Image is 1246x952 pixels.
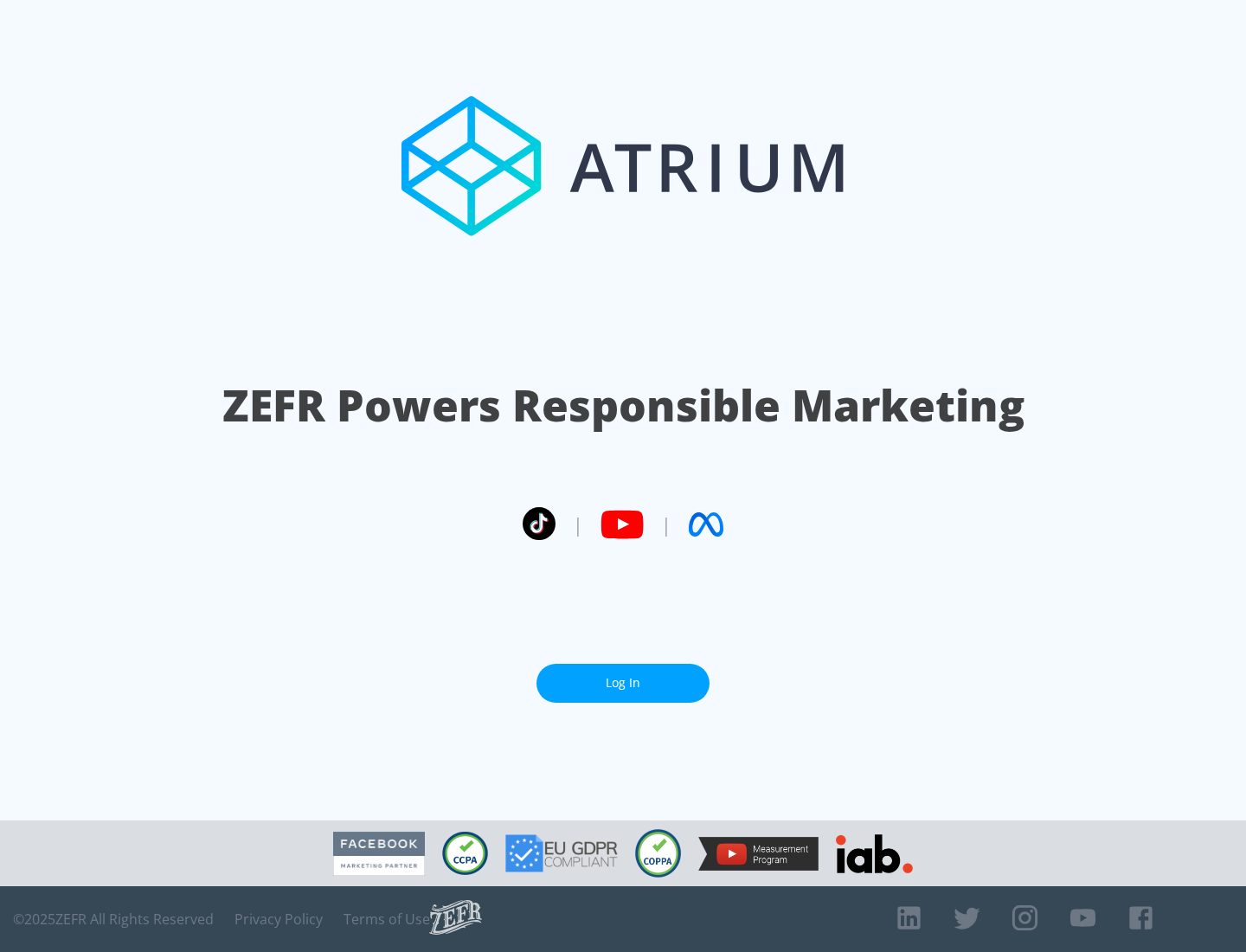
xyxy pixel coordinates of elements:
img: CCPA Compliant [442,832,488,875]
img: Facebook Marketing Partner [333,832,425,876]
a: Log In [536,664,710,703]
a: Terms of Use [344,910,430,928]
a: Privacy Policy [234,910,323,928]
span: © 2025 ZEFR All Rights Reserved [13,910,214,928]
h1: ZEFR Powers Responsible Marketing [222,376,1024,435]
img: IAB [836,834,913,873]
span: | [661,511,671,537]
img: GDPR Compliant [505,834,618,872]
span: | [573,511,583,537]
img: YouTube Measurement Program [698,837,819,871]
img: COPPA Compliant [635,829,681,878]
